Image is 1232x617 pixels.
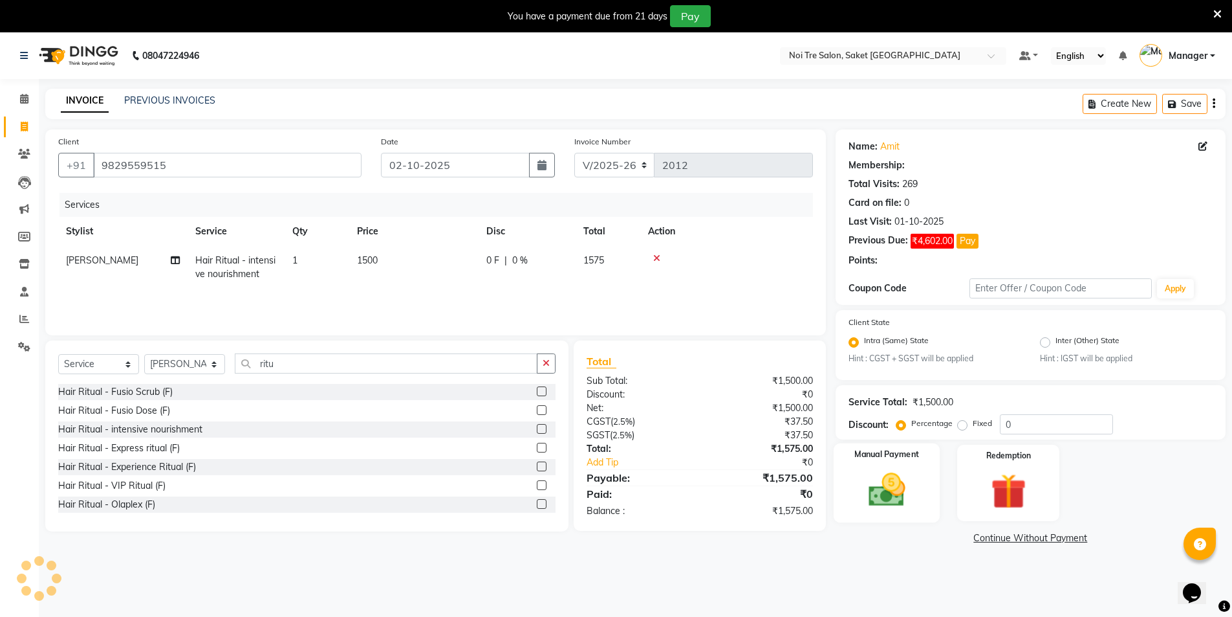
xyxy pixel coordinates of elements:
div: Card on file: [848,196,902,210]
span: 1500 [357,254,378,266]
div: Paid: [577,486,700,502]
span: [PERSON_NAME] [66,254,138,266]
label: Invoice Number [574,136,631,148]
th: Stylist [58,217,188,246]
div: ₹0 [700,486,823,502]
span: Manager [1169,49,1207,63]
iframe: chat widget [1178,565,1219,604]
div: Points: [848,254,878,267]
button: Save [1162,94,1207,114]
div: ₹1,500.00 [700,401,823,415]
span: 2.5% [613,416,632,427]
label: Manual Payment [854,449,919,461]
div: 269 [902,177,918,191]
span: | [504,254,507,267]
div: Previous Due: [848,234,908,249]
span: ₹4,602.00 [911,234,954,249]
span: 0 F [486,254,499,267]
span: 0 % [512,254,528,267]
div: 01-10-2025 [894,215,944,229]
div: Service Total: [848,396,907,409]
input: Enter Offer / Coupon Code [969,278,1152,298]
label: Fixed [973,418,992,429]
div: Sub Total: [577,374,700,388]
div: ₹37.50 [700,429,823,442]
div: ( ) [577,415,700,429]
div: Hair Ritual - Fusio Dose (F) [58,404,170,418]
div: Membership: [848,159,905,172]
a: Continue Without Payment [838,532,1223,545]
a: Amit [880,140,900,153]
div: Discount: [848,418,889,432]
input: Search by Name/Mobile/Email/Code [93,153,362,177]
label: Percentage [911,418,953,429]
div: Hair Ritual - Experience Ritual (F) [58,460,196,474]
a: Add Tip [577,456,720,469]
div: Hair Ritual - Express ritual (F) [58,442,180,455]
div: ₹1,500.00 [700,374,823,388]
label: Redemption [986,450,1031,462]
div: Total: [577,442,700,456]
span: CGST [587,416,611,427]
th: Price [349,217,479,246]
img: _cash.svg [857,469,916,511]
div: Hair Ritual - VIP Ritual (F) [58,479,166,493]
div: Net: [577,401,700,415]
div: ₹1,575.00 [700,442,823,456]
div: ( ) [577,429,700,442]
div: ₹0 [700,388,823,401]
b: 08047224946 [142,38,199,74]
button: +91 [58,153,94,177]
div: ₹1,575.00 [700,504,823,518]
button: Pay [670,5,711,27]
th: Service [188,217,285,246]
a: INVOICE [61,89,109,113]
th: Qty [285,217,349,246]
label: Intra (Same) State [864,335,929,350]
img: _gift.svg [980,469,1037,513]
div: Hair Ritual - Fusio Scrub (F) [58,385,173,399]
label: Client [58,136,79,148]
span: 1 [292,254,297,266]
div: Payable: [577,470,700,486]
div: ₹1,575.00 [700,470,823,486]
div: ₹0 [720,456,823,469]
div: ₹37.50 [700,415,823,429]
div: Hair Ritual - intensive nourishment [58,423,202,436]
button: Create New [1083,94,1157,114]
th: Action [640,217,813,246]
th: Disc [479,217,576,246]
div: Balance : [577,504,700,518]
small: Hint : IGST will be applied [1040,353,1213,365]
label: Client State [848,317,890,328]
div: Coupon Code [848,282,970,295]
span: 2.5% [612,430,632,440]
div: Services [59,193,823,217]
div: Total Visits: [848,177,900,191]
button: Pay [956,234,978,249]
th: Total [576,217,640,246]
label: Date [381,136,398,148]
span: 1575 [583,254,604,266]
span: Total [587,355,616,368]
img: logo [33,38,122,74]
small: Hint : CGST + SGST will be applied [848,353,1021,365]
div: Last Visit: [848,215,892,229]
div: Hair Ritual - Olaplex (F) [58,498,155,511]
span: SGST [587,429,610,441]
label: Inter (Other) State [1055,335,1119,350]
img: Manager [1140,44,1162,67]
input: Search or Scan [235,353,537,374]
div: You have a payment due from 21 days [508,10,667,23]
a: PREVIOUS INVOICES [124,95,215,106]
div: ₹1,500.00 [913,396,953,409]
div: Discount: [577,388,700,401]
div: Name: [848,140,878,153]
span: Hair Ritual - intensive nourishment [195,254,276,280]
div: 0 [904,196,909,210]
button: Apply [1157,279,1194,298]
